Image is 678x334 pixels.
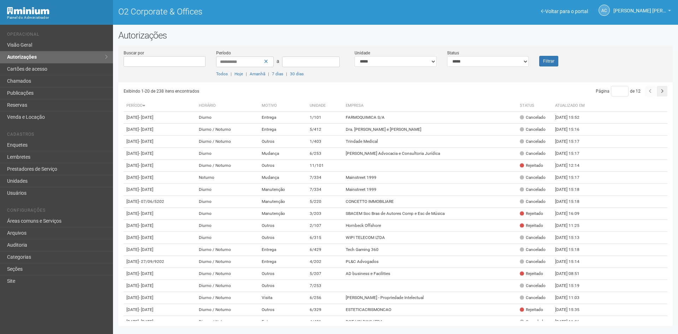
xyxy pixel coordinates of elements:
td: Entrega [259,124,307,136]
span: - [DATE] [139,187,153,192]
td: [DATE] [124,148,196,160]
span: a [276,58,279,64]
span: - [DATE] [139,319,153,324]
span: | [231,71,232,76]
a: 30 dias [290,71,304,76]
td: Dra. [PERSON_NAME] e [PERSON_NAME] [343,124,517,136]
td: [PERSON_NAME] - Propriedade Intelectual [343,292,517,304]
div: Cancelado [520,127,546,133]
span: | [286,71,287,76]
div: Cancelado [520,199,546,205]
div: Rejeitado [520,211,543,217]
td: Manutenção [259,184,307,196]
td: Outros [259,136,307,148]
img: Minium [7,7,49,14]
td: Diurno [196,196,259,208]
td: DGT HOLDING LTDA [343,316,517,328]
td: [DATE] 15:13 [552,232,591,244]
td: Outros [259,220,307,232]
td: Mudança [259,172,307,184]
th: Atualizado em [552,100,591,112]
span: - [DATE] [139,127,153,132]
span: - [DATE] [139,235,153,240]
span: | [268,71,269,76]
td: Diurno / Noturno [196,136,259,148]
span: | [246,71,247,76]
div: Rejeitado [520,271,543,277]
label: Período [216,50,231,56]
h2: Autorizações [118,30,673,41]
td: [DATE] 11:25 [552,220,591,232]
td: [DATE] 15:17 [552,148,591,160]
td: [DATE] [124,316,196,328]
div: Cancelado [520,115,546,121]
td: [DATE] 15:18 [552,244,591,256]
td: [DATE] 12:14 [552,160,591,172]
span: Ana Carla de Carvalho Silva [613,1,666,13]
label: Status [447,50,459,56]
td: Entrega [259,112,307,124]
td: [DATE] 11:26 [552,316,591,328]
td: [DATE] [124,256,196,268]
a: Voltar para o portal [541,8,588,14]
span: - [DATE] [139,175,153,180]
td: Diurno [196,112,259,124]
td: Outros [259,268,307,280]
td: Diurno / Noturno [196,316,259,328]
td: 6/256 [307,292,343,304]
span: - [DATE] [139,283,153,288]
div: Cancelado [520,283,546,289]
td: SBACEM Soc Bras de Autores Comp e Esc de Música [343,208,517,220]
td: 5/220 [307,196,343,208]
a: Amanhã [250,71,265,76]
td: Noturno [196,172,259,184]
td: Diurno / Noturno [196,160,259,172]
li: Cadastros [7,132,108,139]
div: Cancelado [520,319,546,325]
td: Diurno [196,232,259,244]
td: [DATE] [124,268,196,280]
div: Cancelado [520,175,546,181]
td: Outros [259,304,307,316]
a: AC [599,5,610,16]
td: [DATE] [124,208,196,220]
td: 6/253 [307,148,343,160]
th: Unidade [307,100,343,112]
td: [DATE] [124,112,196,124]
td: 1/101 [307,112,343,124]
td: Diurno / Noturno [196,292,259,304]
td: 5/207 [307,268,343,280]
th: Status [517,100,552,112]
div: Cancelado [520,151,546,157]
span: Página de 12 [596,89,641,94]
span: - [DATE] [139,163,153,168]
div: Rejeitado [520,223,543,229]
td: Outros [259,232,307,244]
td: Diurno [196,148,259,160]
td: Diurno [196,208,259,220]
td: [DATE] 15:18 [552,184,591,196]
div: Exibindo 1-20 de 238 itens encontrados [124,86,396,96]
a: [PERSON_NAME] [PERSON_NAME] [613,9,671,14]
div: Rejeitado [520,163,543,169]
td: ESTETICACRISMONCAO [343,304,517,316]
td: [DATE] 08:51 [552,268,591,280]
td: 11/101 [307,160,343,172]
span: - 07/06/5202 [139,199,164,204]
td: AD business e Facilities [343,268,517,280]
span: - 27/09/9202 [139,259,164,264]
td: Entrega [259,256,307,268]
td: Diurno / Noturno [196,244,259,256]
td: Manutenção [259,196,307,208]
td: [DATE] 15:35 [552,304,591,316]
label: Unidade [355,50,370,56]
td: [DATE] 15:16 [552,124,591,136]
td: Mainstreet 1999 [343,172,517,184]
a: Todos [216,71,228,76]
td: 1/403 [307,136,343,148]
td: CONCETTO IMMOBILIARE [343,196,517,208]
td: [DATE] 11:03 [552,292,591,304]
td: 2/107 [307,220,343,232]
label: Buscar por [124,50,144,56]
td: Diurno / Noturno [196,304,259,316]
